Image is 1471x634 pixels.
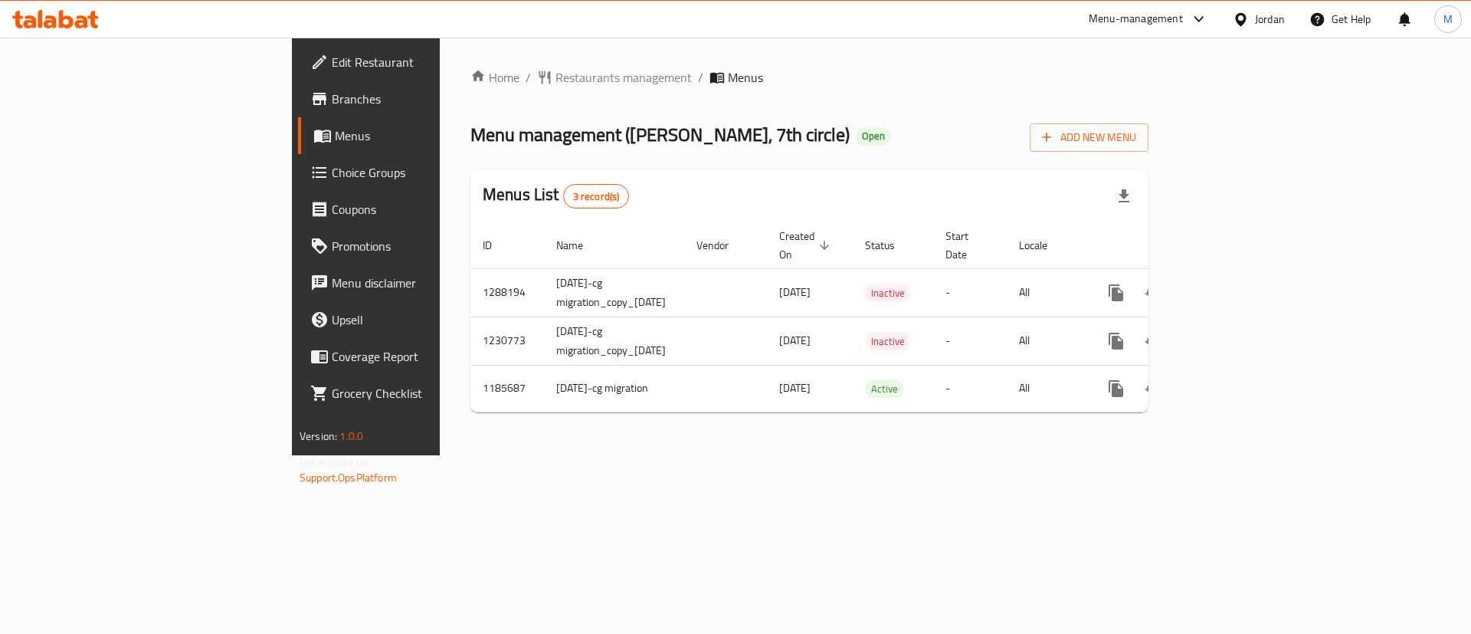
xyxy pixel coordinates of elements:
a: Menus [298,117,538,154]
div: Total records count [563,184,630,209]
span: Branches [332,90,526,108]
button: Add New Menu [1030,123,1148,152]
span: Locale [1019,236,1067,255]
span: Open [856,130,891,143]
button: Change Status [1135,370,1171,407]
span: Menu management ( [PERSON_NAME], 7th circle ) [470,117,850,152]
a: Edit Restaurant [298,44,538,80]
span: Vendor [696,236,749,255]
div: Active [865,379,904,398]
span: 3 record(s) [564,189,629,204]
span: Start Date [945,227,988,264]
span: Inactive [865,333,911,350]
a: Support.OpsPlatform [300,468,397,488]
a: Promotions [298,228,538,264]
span: 1.0.0 [339,426,363,446]
span: Active [865,380,904,398]
span: [DATE] [779,282,811,302]
span: Menus [728,68,763,87]
nav: breadcrumb [470,68,1148,87]
td: All [1007,365,1086,412]
a: Choice Groups [298,154,538,191]
a: Coverage Report [298,338,538,375]
span: Grocery Checklist [332,384,526,402]
td: All [1007,317,1086,365]
div: Menu-management [1089,10,1183,28]
span: Menus [335,126,526,145]
a: Grocery Checklist [298,375,538,412]
button: more [1098,370,1135,407]
span: Choice Groups [332,163,526,182]
div: Jordan [1255,11,1285,28]
span: Edit Restaurant [332,53,526,71]
span: Restaurants management [555,68,692,87]
span: Add New Menu [1042,128,1136,147]
td: All [1007,268,1086,317]
li: / [698,68,703,87]
span: Menu disclaimer [332,274,526,292]
th: Actions [1086,222,1257,269]
span: Version: [300,426,337,446]
span: [DATE] [779,330,811,350]
div: Open [856,127,891,146]
a: Menu disclaimer [298,264,538,301]
button: more [1098,323,1135,360]
td: - [933,365,1007,412]
h2: Menus List [483,183,629,209]
td: - [933,317,1007,365]
span: Created On [779,227,834,264]
a: Upsell [298,301,538,338]
span: Status [865,236,915,255]
span: Coverage Report [332,347,526,366]
td: [DATE]-cg migration_copy_[DATE] [544,317,684,365]
span: [DATE] [779,378,811,398]
td: [DATE]-cg migration_copy_[DATE] [544,268,684,317]
span: ID [483,236,512,255]
td: [DATE]-cg migration [544,365,684,412]
a: Restaurants management [537,68,692,87]
a: Branches [298,80,538,117]
span: Coupons [332,200,526,218]
td: - [933,268,1007,317]
button: more [1098,274,1135,311]
div: Export file [1106,178,1142,215]
table: enhanced table [470,222,1257,412]
span: M [1443,11,1453,28]
span: Promotions [332,237,526,255]
span: Name [556,236,603,255]
div: Inactive [865,332,911,350]
span: Get support on: [300,452,370,472]
button: Change Status [1135,274,1171,311]
span: Inactive [865,284,911,302]
a: Coupons [298,191,538,228]
span: Upsell [332,310,526,329]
